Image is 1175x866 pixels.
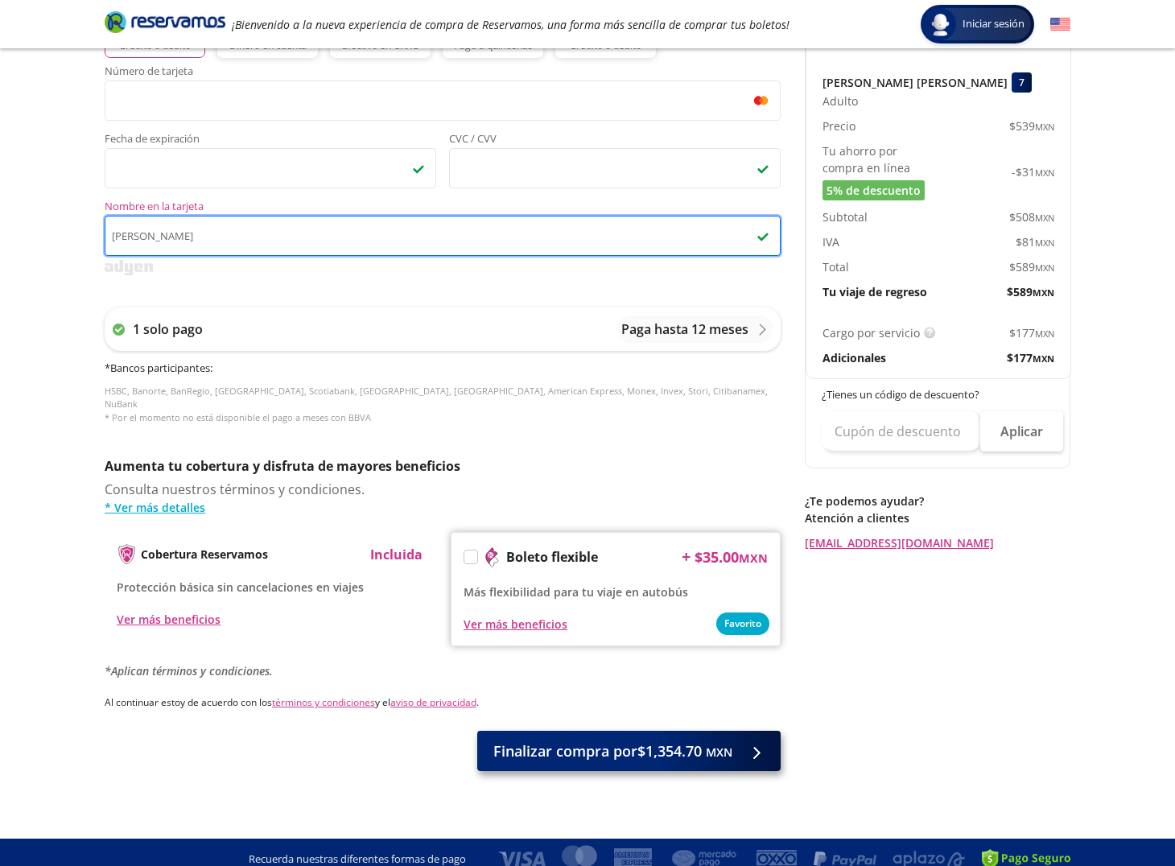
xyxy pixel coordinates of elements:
a: [EMAIL_ADDRESS][DOMAIN_NAME] [805,534,1070,551]
button: Finalizar compra por$1,354.70 MXN [477,731,781,771]
small: MXN [1035,121,1054,133]
p: HSBC, Banorte, BanRegio, [GEOGRAPHIC_DATA], Scotiabank, [GEOGRAPHIC_DATA], [GEOGRAPHIC_DATA], Ame... [105,385,781,425]
span: $ 589 [1007,283,1054,300]
a: términos y condiciones [272,695,375,709]
p: Al continuar estoy de acuerdo con los y el . [105,695,781,710]
p: IVA [822,233,839,250]
button: Aplicar [980,411,1063,452]
button: Ver más beneficios [464,616,567,633]
iframe: Iframe del código de seguridad de la tarjeta asegurada [456,153,773,184]
a: aviso de privacidad [390,695,476,709]
p: + [682,545,691,569]
p: Tu ahorro por compra en línea [822,142,938,176]
img: svg+xml;base64,PD94bWwgdmVyc2lvbj0iMS4wIiBlbmNvZGluZz0iVVRGLTgiPz4KPHN2ZyB3aWR0aD0iMzk2cHgiIGhlaW... [105,260,153,275]
em: ¡Bienvenido a la nueva experiencia de compra de Reservamos, una forma más sencilla de comprar tus... [232,17,790,32]
p: Paga hasta 12 meses [621,320,748,339]
p: Subtotal [822,208,868,225]
span: $ 539 [1009,118,1054,134]
span: Nombre en la tarjeta [105,201,781,216]
small: MXN [1035,212,1054,224]
i: Brand Logo [105,10,225,34]
a: * Ver más detalles [105,499,781,516]
p: [PERSON_NAME] [PERSON_NAME] [822,74,1008,91]
span: Número de tarjeta [105,66,781,80]
p: Total [822,258,849,275]
p: Adicionales [822,349,886,366]
iframe: Iframe del número de tarjeta asegurada [112,85,773,116]
p: Tu viaje de regreso [822,283,927,300]
span: Finalizar compra por $1,354.70 [493,740,732,762]
p: ¿Te podemos ayudar? [805,493,1070,509]
img: checkmark [412,162,425,175]
small: MXN [739,551,768,566]
button: Ver más beneficios [117,611,221,628]
p: Precio [822,118,855,134]
iframe: Iframe de la fecha de caducidad de la tarjeta asegurada [112,153,429,184]
p: Cobertura Reservamos [141,546,268,563]
p: Incluida [370,545,423,564]
span: $ 177 [1009,324,1054,341]
span: $ 508 [1009,208,1054,225]
span: CVC / CVV [449,134,781,148]
button: English [1050,14,1070,35]
p: Boleto flexible [506,547,598,567]
span: Iniciar sesión [956,16,1031,32]
span: Protección básica sin cancelaciones en viajes [117,579,364,595]
img: checkmark [757,162,769,175]
small: MXN [1035,237,1054,249]
input: Cupón de descuento [822,411,980,452]
p: *Aplican términos y condiciones. [105,662,781,679]
span: Más flexibilidad para tu viaje en autobús [464,584,688,600]
span: -$ 31 [1012,163,1054,180]
span: $ 177 [1007,349,1054,366]
h6: * Bancos participantes : [105,361,781,377]
p: ¿Tienes un código de descuento? [822,387,1055,403]
span: Adulto [822,93,858,109]
small: MXN [1035,262,1054,274]
span: $ 589 [1009,258,1054,275]
span: * Por el momento no está disponible el pago a meses con BBVA [105,411,371,423]
small: MXN [1033,287,1054,299]
span: 5% de descuento [827,182,921,199]
img: mc [750,93,772,108]
p: Aumenta tu cobertura y disfruta de mayores beneficios [105,456,781,476]
span: $ 81 [1016,233,1054,250]
p: 1 solo pago [133,320,203,339]
a: Brand Logo [105,10,225,39]
div: Consulta nuestros términos y condiciones. [105,480,781,516]
input: Nombre en la tarjetacheckmark [105,216,781,256]
small: MXN [1033,353,1054,365]
p: Atención a clientes [805,509,1070,526]
p: Cargo por servicio [822,324,920,341]
img: checkmark [757,229,769,242]
small: MXN [1035,167,1054,179]
small: MXN [1035,328,1054,340]
span: $ 35.00 [695,546,768,568]
small: MXN [706,744,732,760]
span: Fecha de expiración [105,134,436,148]
div: 7 [1012,72,1032,93]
